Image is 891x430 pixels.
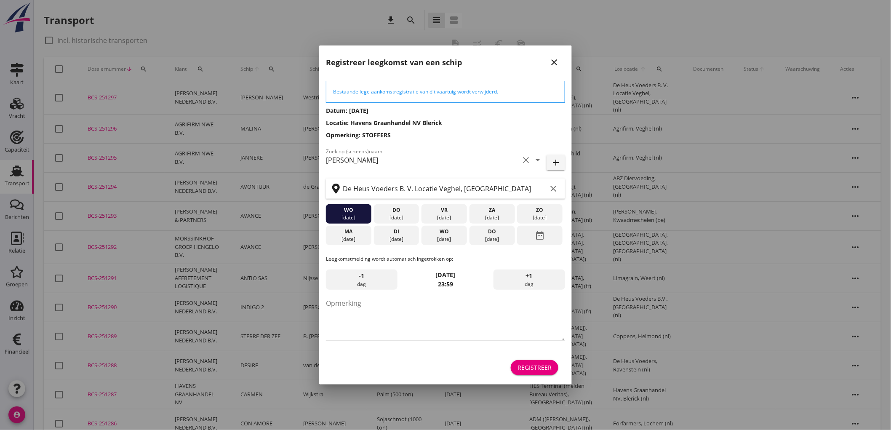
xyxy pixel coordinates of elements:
[472,228,513,235] div: do
[424,206,465,214] div: vr
[376,214,417,222] div: [DATE]
[326,131,565,139] h3: Opmerking: STOFFERS
[328,235,369,243] div: [DATE]
[535,228,545,243] i: date_range
[494,270,565,290] div: dag
[438,280,453,288] strong: 23:59
[511,360,558,375] button: Registreer
[343,182,547,195] input: Zoek op terminal of plaats
[519,214,560,222] div: [DATE]
[472,206,513,214] div: za
[328,206,369,214] div: wo
[521,155,531,165] i: clear
[326,57,462,68] h2: Registreer leegkomst van een schip
[518,363,552,372] div: Registreer
[328,228,369,235] div: ma
[328,214,369,222] div: [DATE]
[436,271,456,279] strong: [DATE]
[424,214,465,222] div: [DATE]
[333,88,558,96] div: Bestaande lege aankomstregistratie van dit vaartuig wordt verwijderd.
[326,118,565,127] h3: Locatie: Havens Graanhandel NV Blerick
[376,206,417,214] div: do
[549,57,559,67] i: close
[359,271,365,280] span: -1
[376,228,417,235] div: di
[326,106,565,115] h3: Datum: [DATE]
[424,228,465,235] div: wo
[326,153,519,167] input: Zoek op (scheeps)naam
[326,255,565,263] p: Leegkomstmelding wordt automatisch ingetrokken op:
[526,271,533,280] span: +1
[424,235,465,243] div: [DATE]
[376,235,417,243] div: [DATE]
[548,184,558,194] i: clear
[472,214,513,222] div: [DATE]
[472,235,513,243] div: [DATE]
[519,206,560,214] div: zo
[551,158,561,168] i: add
[533,155,543,165] i: arrow_drop_down
[326,296,565,341] textarea: Opmerking
[326,270,397,290] div: dag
